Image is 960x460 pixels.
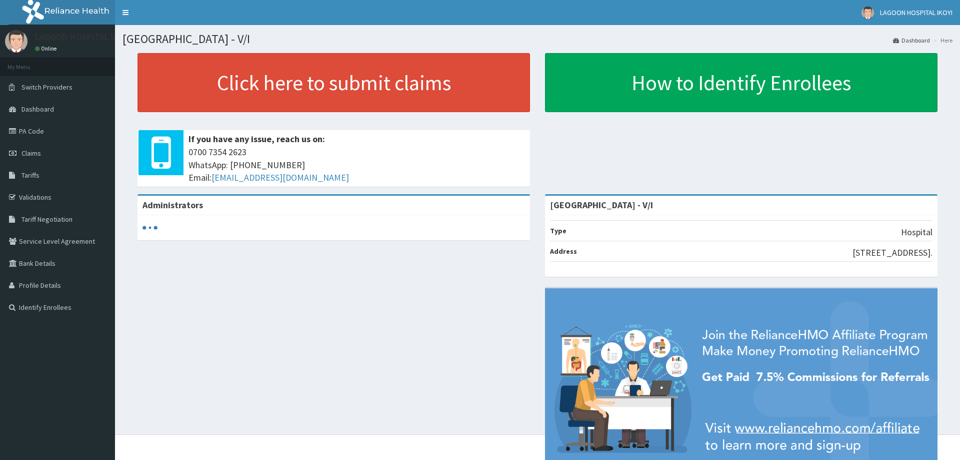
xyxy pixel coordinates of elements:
[550,226,566,235] b: Type
[931,36,952,45] li: Here
[901,226,932,239] p: Hospital
[142,220,157,235] svg: audio-loading
[21,171,39,180] span: Tariffs
[35,33,131,42] p: LAGOON HOSPITAL IKOYI
[21,83,72,92] span: Switch Providers
[188,133,325,145] b: If you have any issue, reach us on:
[35,45,59,52] a: Online
[5,30,27,53] img: User Image
[142,199,203,211] b: Administrators
[550,247,577,256] b: Address
[137,53,530,112] a: Click here to submit claims
[852,246,932,259] p: [STREET_ADDRESS].
[893,36,930,45] a: Dashboard
[21,149,41,158] span: Claims
[861,7,874,19] img: User Image
[21,215,72,224] span: Tariff Negotiation
[550,199,653,211] strong: [GEOGRAPHIC_DATA] - V/I
[188,146,525,184] span: 0700 7354 2623 WhatsApp: [PHONE_NUMBER] Email:
[21,105,54,114] span: Dashboard
[880,8,952,17] span: LAGOON HOSPITAL IKOYI
[122,33,952,46] h1: [GEOGRAPHIC_DATA] - V/I
[211,172,349,183] a: [EMAIL_ADDRESS][DOMAIN_NAME]
[545,53,937,112] a: How to Identify Enrollees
